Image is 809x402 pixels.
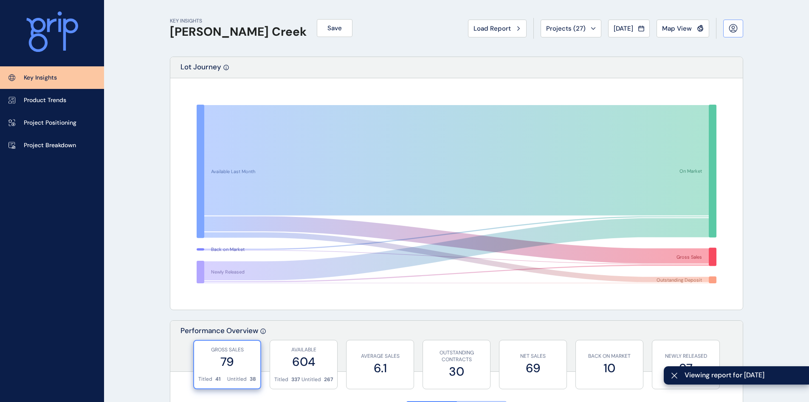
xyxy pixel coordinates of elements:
[198,376,212,383] p: Titled
[324,376,333,383] p: 267
[427,363,486,380] label: 30
[327,24,342,32] span: Save
[614,24,633,33] span: [DATE]
[504,360,562,376] label: 69
[198,354,256,370] label: 79
[657,20,709,37] button: Map View
[250,376,256,383] p: 38
[580,360,639,376] label: 10
[274,376,288,383] p: Titled
[24,74,57,82] p: Key Insights
[662,24,692,33] span: Map View
[24,96,66,105] p: Product Trends
[546,24,586,33] span: Projects ( 27 )
[580,353,639,360] p: BACK ON MARKET
[302,376,321,383] p: Untitled
[215,376,220,383] p: 41
[198,346,256,354] p: GROSS SALES
[291,376,300,383] p: 337
[227,376,247,383] p: Untitled
[180,62,221,78] p: Lot Journey
[180,326,258,371] p: Performance Overview
[474,24,511,33] span: Load Report
[274,346,333,354] p: AVAILABLE
[608,20,650,37] button: [DATE]
[317,19,352,37] button: Save
[657,360,715,376] label: 97
[685,371,802,380] span: Viewing report for [DATE]
[351,360,409,376] label: 6.1
[427,349,486,364] p: OUTSTANDING CONTRACTS
[170,25,307,39] h1: [PERSON_NAME] Creek
[504,353,562,360] p: NET SALES
[24,141,76,150] p: Project Breakdown
[468,20,527,37] button: Load Report
[274,354,333,370] label: 604
[657,353,715,360] p: NEWLY RELEASED
[170,17,307,25] p: KEY INSIGHTS
[351,353,409,360] p: AVERAGE SALES
[541,20,601,37] button: Projects (27)
[24,119,76,127] p: Project Positioning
